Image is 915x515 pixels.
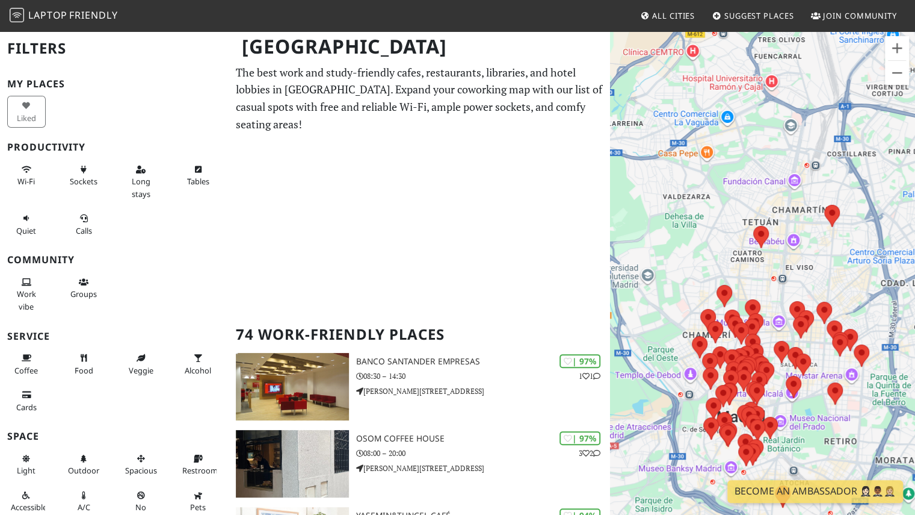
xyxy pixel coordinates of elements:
[70,176,97,187] span: Power sockets
[7,78,221,90] h3: My Places
[236,353,348,420] img: Banco Santander Empresas
[187,176,209,187] span: Work-friendly tables
[69,8,117,22] span: Friendly
[229,353,610,420] a: Banco Santander Empresas | 97% 11 Banco Santander Empresas 08:30 – 14:30 [PERSON_NAME][STREET_ADD...
[10,5,118,27] a: LaptopFriendly LaptopFriendly
[64,348,103,380] button: Food
[232,30,608,63] h1: [GEOGRAPHIC_DATA]
[652,10,695,21] span: All Cities
[7,431,221,442] h3: Space
[64,208,103,240] button: Calls
[579,448,600,459] p: 3 2
[17,176,35,187] span: Stable Wi-Fi
[132,176,150,199] span: Long stays
[17,289,36,311] span: People working
[190,502,206,513] span: Pet friendly
[559,431,600,445] div: | 97%
[885,61,909,85] button: Reducir
[179,160,217,192] button: Tables
[7,449,46,481] button: Light
[559,354,600,368] div: | 97%
[229,430,610,498] a: Osom Coffee House | 97% 32 Osom Coffee House 08:00 – 20:00 [PERSON_NAME][STREET_ADDRESS]
[236,316,603,353] h2: 74 Work-Friendly Places
[75,365,93,376] span: Food
[122,449,160,481] button: Spacious
[7,348,46,380] button: Coffee
[64,449,103,481] button: Outdoor
[129,365,153,376] span: Veggie
[356,385,611,397] p: [PERSON_NAME][STREET_ADDRESS]
[707,5,799,27] a: Suggest Places
[7,254,221,266] h3: Community
[356,448,611,459] p: 08:00 – 20:00
[14,365,38,376] span: Coffee
[185,365,211,376] span: Alcohol
[7,385,46,417] button: Cards
[16,402,37,413] span: Credit cards
[70,289,97,299] span: Group tables
[356,463,611,474] p: [PERSON_NAME][STREET_ADDRESS]
[7,142,221,153] h3: Productivity
[236,64,603,133] p: The best work and study-friendly cafes, restaurants, libraries, and hotel lobbies in [GEOGRAPHIC_...
[10,8,24,22] img: LaptopFriendly
[579,370,600,382] p: 1 1
[76,225,92,236] span: Video/audio calls
[182,465,218,476] span: Restroom
[7,160,46,192] button: Wi-Fi
[122,160,160,204] button: Long stays
[356,357,611,367] h3: Banco Santander Empresas
[122,348,160,380] button: Veggie
[78,502,90,513] span: Air conditioned
[724,10,794,21] span: Suggest Places
[806,5,902,27] a: Join Community
[635,5,700,27] a: All Cities
[179,348,217,380] button: Alcohol
[64,160,103,192] button: Sockets
[16,225,36,236] span: Quiet
[356,434,611,444] h3: Osom Coffee House
[236,430,348,498] img: Osom Coffee House
[885,36,909,60] button: Ampliar
[7,30,221,67] h2: Filters
[356,370,611,382] p: 08:30 – 14:30
[7,272,46,316] button: Work vibe
[823,10,897,21] span: Join Community
[64,272,103,304] button: Groups
[7,208,46,240] button: Quiet
[17,465,35,476] span: Natural light
[11,502,47,513] span: Accessible
[125,465,157,476] span: Spacious
[68,465,99,476] span: Outdoor area
[7,331,221,342] h3: Service
[28,8,67,22] span: Laptop
[179,449,217,481] button: Restroom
